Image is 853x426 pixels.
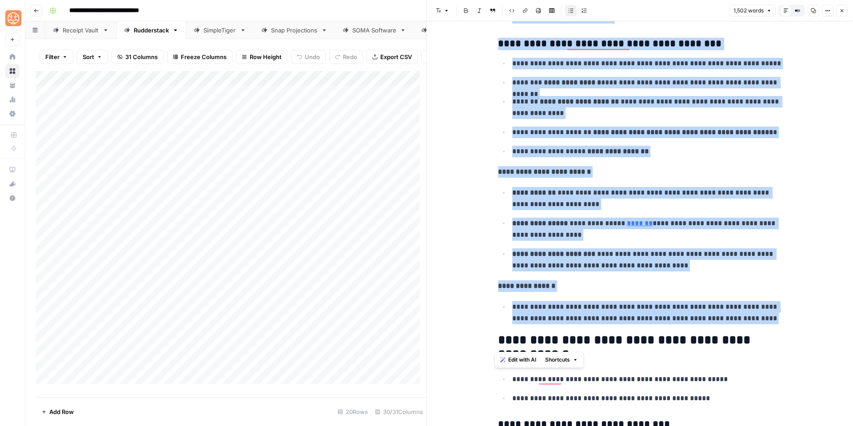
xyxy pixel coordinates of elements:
a: Rudderstack [116,21,186,39]
span: Shortcuts [545,356,570,364]
div: Rudderstack [134,26,169,35]
span: Sort [83,52,94,61]
a: Receipt Vault [45,21,116,39]
a: Settings [5,107,20,121]
button: Shortcuts [542,354,582,366]
button: Row Height [236,50,287,64]
div: SimpleTiger [203,26,236,35]
a: Home [5,50,20,64]
span: Undo [305,52,320,61]
div: SOMA Software [352,26,396,35]
button: What's new? [5,177,20,191]
button: 1,502 words [729,5,776,16]
button: Export CSV [367,50,418,64]
button: Help + Support [5,191,20,205]
div: What's new? [6,177,19,191]
div: Receipt Vault [63,26,99,35]
span: 1,502 words [733,7,764,15]
div: Snap Projections [271,26,318,35]
span: Row Height [250,52,282,61]
button: Workspace: SimpleTiger [5,7,20,29]
span: 31 Columns [125,52,158,61]
a: SOMA Software [335,21,414,39]
img: SimpleTiger Logo [5,10,21,26]
span: Filter [45,52,60,61]
button: Redo [329,50,363,64]
span: Redo [343,52,357,61]
a: SimpleTiger [186,21,254,39]
button: Sort [77,50,108,64]
button: Edit with AI [497,354,540,366]
a: [DOMAIN_NAME] [414,21,497,39]
span: Edit with AI [508,356,536,364]
a: AirOps Academy [5,163,20,177]
span: Add Row [49,407,74,416]
button: Filter [40,50,73,64]
button: Freeze Columns [167,50,232,64]
button: Add Row [36,405,79,419]
button: 31 Columns [112,50,163,64]
span: Freeze Columns [181,52,227,61]
div: 20 Rows [334,405,371,419]
a: Usage [5,92,20,107]
div: 30/31 Columns [371,405,426,419]
button: Undo [291,50,326,64]
a: Browse [5,64,20,78]
a: Your Data [5,78,20,92]
a: Snap Projections [254,21,335,39]
span: Export CSV [380,52,412,61]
